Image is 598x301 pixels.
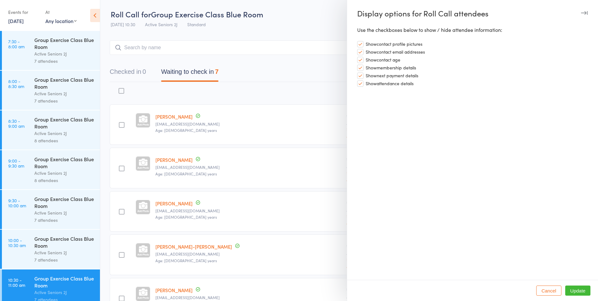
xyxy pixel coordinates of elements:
[536,286,561,296] button: Cancel
[565,286,590,296] button: Update
[366,71,418,79] span: Show next payment details
[366,48,425,55] span: Show contact email addresses
[366,56,400,63] span: Show contact age
[366,40,422,47] span: Show contact profile pictures
[366,79,414,86] span: Show attendance details
[347,9,598,18] div: Display options for Roll Call attendees
[366,63,416,71] span: Show membership details
[357,27,588,33] p: Use the checkboxes below to show / hide attendee information:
